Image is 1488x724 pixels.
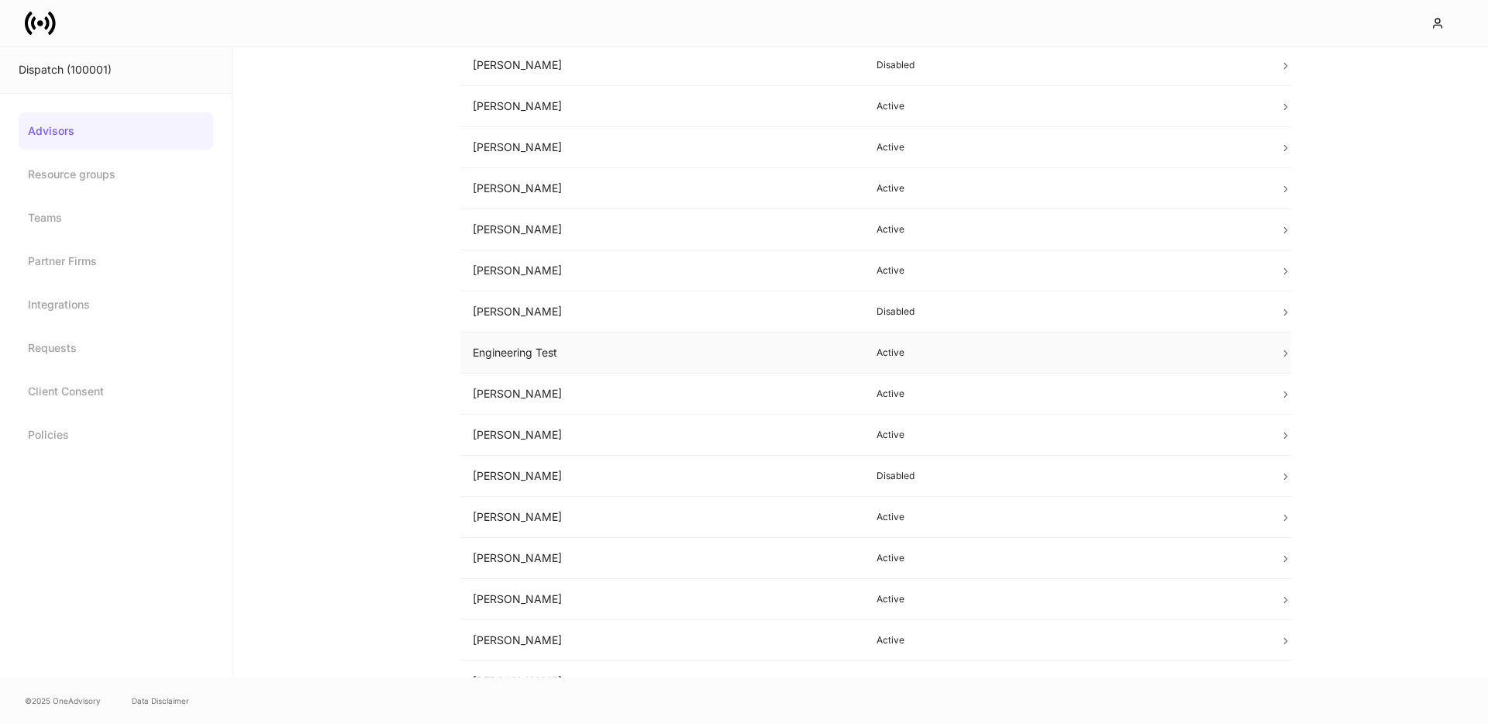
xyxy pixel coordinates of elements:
[19,286,213,323] a: Integrations
[877,182,1255,195] p: Active
[877,429,1255,441] p: Active
[877,100,1255,112] p: Active
[877,59,1255,71] p: Disabled
[877,388,1255,400] p: Active
[19,373,213,410] a: Client Consent
[877,593,1255,605] p: Active
[460,127,864,168] td: [PERSON_NAME]
[460,620,864,661] td: [PERSON_NAME]
[19,112,213,150] a: Advisors
[877,675,1255,688] p: Active
[877,634,1255,646] p: Active
[460,209,864,250] td: [PERSON_NAME]
[132,695,189,707] a: Data Disclaimer
[460,333,864,374] td: Engineering Test
[19,416,213,453] a: Policies
[460,456,864,497] td: [PERSON_NAME]
[877,223,1255,236] p: Active
[877,346,1255,359] p: Active
[460,45,864,86] td: [PERSON_NAME]
[460,538,864,579] td: [PERSON_NAME]
[460,415,864,456] td: [PERSON_NAME]
[19,62,213,78] div: Dispatch (100001)
[460,291,864,333] td: [PERSON_NAME]
[877,141,1255,153] p: Active
[460,579,864,620] td: [PERSON_NAME]
[460,661,864,702] td: [PERSON_NAME]
[19,199,213,236] a: Teams
[460,86,864,127] td: [PERSON_NAME]
[877,470,1255,482] p: Disabled
[25,695,101,707] span: © 2025 OneAdvisory
[460,497,864,538] td: [PERSON_NAME]
[877,305,1255,318] p: Disabled
[19,156,213,193] a: Resource groups
[877,552,1255,564] p: Active
[19,243,213,280] a: Partner Firms
[877,511,1255,523] p: Active
[460,374,864,415] td: [PERSON_NAME]
[460,250,864,291] td: [PERSON_NAME]
[877,264,1255,277] p: Active
[19,329,213,367] a: Requests
[460,168,864,209] td: [PERSON_NAME]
